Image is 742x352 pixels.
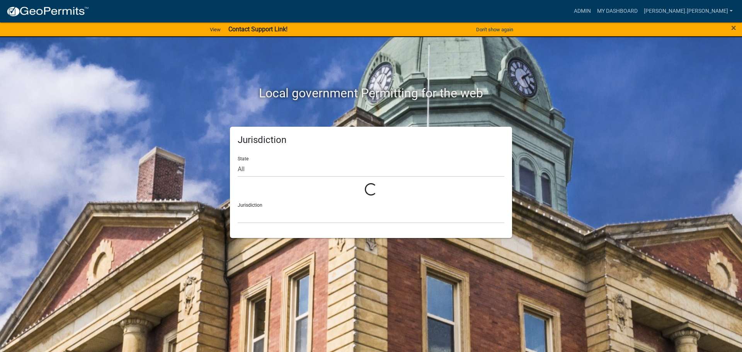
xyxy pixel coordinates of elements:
[731,22,736,33] span: ×
[641,4,736,19] a: [PERSON_NAME].[PERSON_NAME]
[157,86,585,100] h2: Local government Permitting for the web
[571,4,594,19] a: Admin
[238,134,504,146] h5: Jurisdiction
[228,26,288,33] strong: Contact Support Link!
[207,23,224,36] a: View
[473,23,516,36] button: Don't show again
[594,4,641,19] a: My Dashboard
[731,23,736,32] button: Close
